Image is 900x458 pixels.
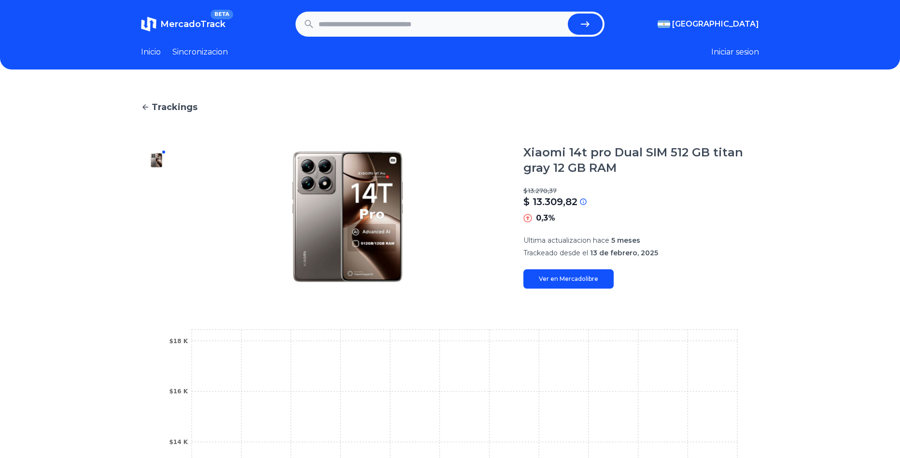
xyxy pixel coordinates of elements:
[523,249,588,257] span: Trackeado desde el
[211,10,233,19] span: BETA
[658,20,670,28] img: Argentina
[523,269,614,289] a: Ver en Mercadolibre
[149,153,164,168] img: Xiaomi 14t pro Dual SIM 512 GB titan gray 12 GB RAM
[160,19,225,29] span: MercadoTrack
[711,46,759,58] button: Iniciar sesion
[590,249,658,257] span: 13 de febrero, 2025
[152,100,197,114] span: Trackings
[523,187,759,195] p: $ 13.270,37
[141,100,759,114] a: Trackings
[611,236,640,245] span: 5 meses
[523,195,577,208] p: $ 13.309,82
[536,212,555,224] p: 0,3%
[141,16,156,32] img: MercadoTrack
[172,46,228,58] a: Sincronizacion
[169,388,188,395] tspan: $16 K
[169,439,188,445] tspan: $14 K
[141,46,161,58] a: Inicio
[523,236,609,245] span: Ultima actualizacion hace
[169,338,188,345] tspan: $18 K
[672,18,759,30] span: [GEOGRAPHIC_DATA]
[658,18,759,30] button: [GEOGRAPHIC_DATA]
[523,145,759,176] h1: Xiaomi 14t pro Dual SIM 512 GB titan gray 12 GB RAM
[191,145,504,289] img: Xiaomi 14t pro Dual SIM 512 GB titan gray 12 GB RAM
[141,16,225,32] a: MercadoTrackBETA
